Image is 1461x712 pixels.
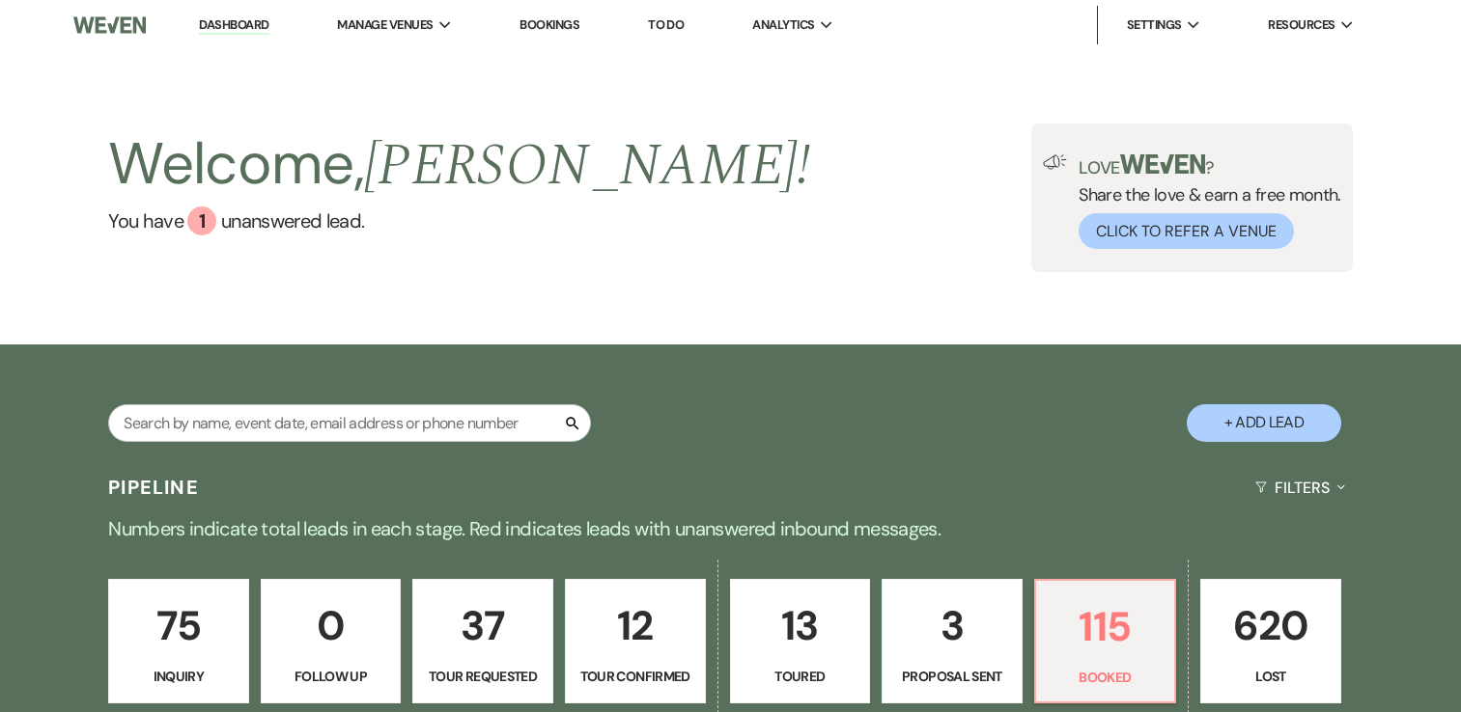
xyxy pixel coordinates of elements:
img: weven-logo-green.svg [1120,154,1206,174]
p: Tour Requested [425,666,541,687]
p: 3 [894,593,1010,658]
p: Proposal Sent [894,666,1010,687]
a: 12Tour Confirmed [565,579,706,704]
a: Dashboard [199,16,268,35]
p: Follow Up [273,666,389,687]
a: 620Lost [1200,579,1341,704]
p: 12 [577,593,693,658]
p: Numbers indicate total leads in each stage. Red indicates leads with unanswered inbound messages. [36,513,1426,544]
div: 1 [187,206,216,235]
p: Inquiry [121,666,237,687]
button: Filters [1248,462,1353,513]
img: loud-speaker-illustration.svg [1043,154,1067,170]
h2: Welcome, [108,123,810,206]
input: Search by name, event date, email address or phone number [108,404,591,442]
a: To Do [648,16,684,33]
button: + Add Lead [1187,404,1341,442]
span: Settings [1127,15,1182,35]
p: Lost [1213,666,1329,687]
p: 115 [1048,594,1164,659]
p: 13 [743,593,858,658]
p: 37 [425,593,541,658]
a: Bookings [520,16,579,33]
a: 0Follow Up [261,579,402,704]
div: Share the love & earn a free month. [1067,154,1341,249]
img: Weven Logo [73,5,146,45]
p: Tour Confirmed [577,666,693,687]
p: 620 [1213,593,1329,658]
span: Resources [1268,15,1335,35]
span: Manage Venues [337,15,433,35]
p: Love ? [1079,154,1341,177]
h3: Pipeline [108,474,199,501]
a: 75Inquiry [108,579,249,704]
a: 115Booked [1034,579,1177,704]
a: 3Proposal Sent [882,579,1023,704]
a: You have 1 unanswered lead. [108,206,810,235]
p: Booked [1048,667,1164,688]
span: [PERSON_NAME] ! [364,122,810,210]
span: Analytics [752,15,814,35]
p: 0 [273,593,389,658]
a: 13Toured [730,579,871,704]
a: 37Tour Requested [412,579,553,704]
p: 75 [121,593,237,658]
p: Toured [743,666,858,687]
button: Click to Refer a Venue [1079,213,1294,249]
